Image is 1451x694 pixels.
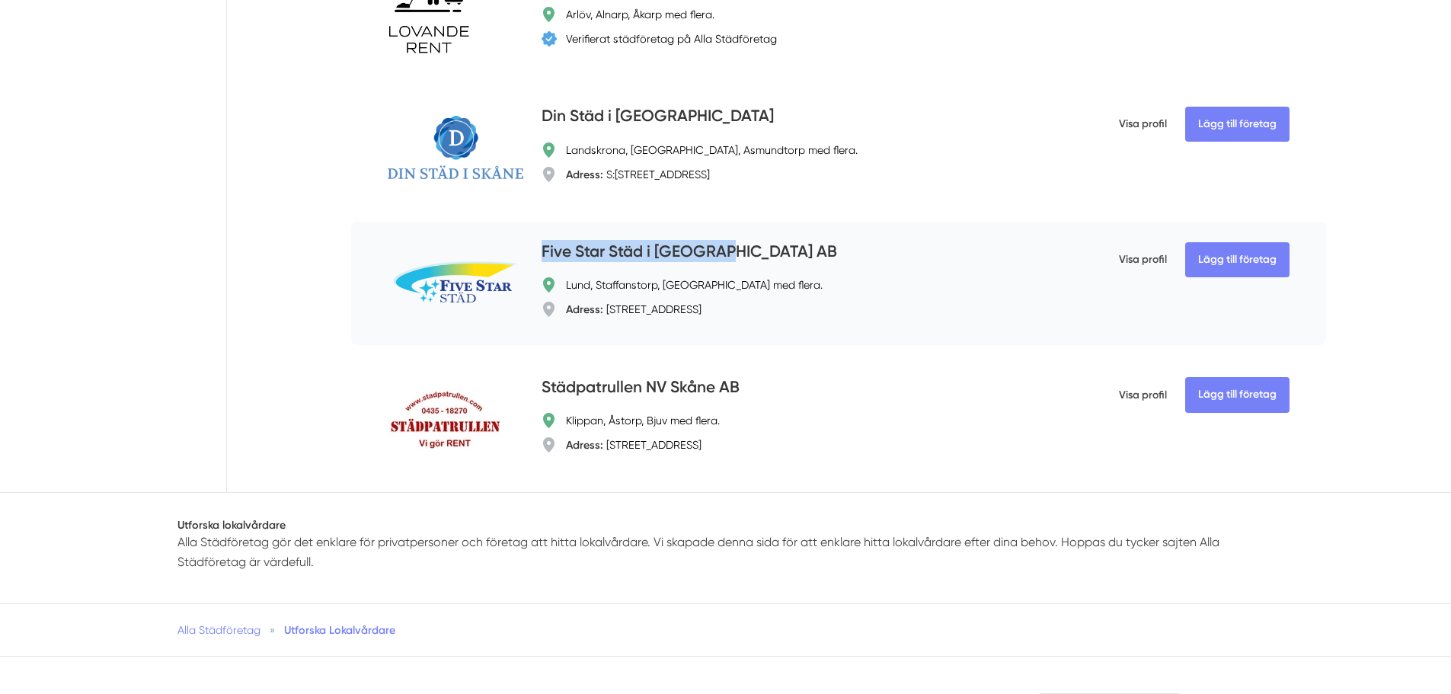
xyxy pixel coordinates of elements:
strong: Adress: [566,168,603,181]
strong: Adress: [566,302,603,316]
div: [STREET_ADDRESS] [566,437,702,453]
: Lägg till företag [1185,107,1290,142]
div: [STREET_ADDRESS] [566,302,702,317]
div: Verifierat städföretag på Alla Städföretag [566,31,777,46]
div: Lund, Staffanstorp, [GEOGRAPHIC_DATA] med flera. [566,277,823,293]
img: Städpatrullen NV Skåne AB [388,388,502,449]
h1: Utforska lokalvårdare [177,517,1274,532]
div: Klippan, Åstorp, Bjuv med flera. [566,413,720,428]
span: » [270,622,275,638]
img: Din Städ i Skåne [388,116,523,179]
div: Arlöv, Alnarp, Åkarp med flera. [566,7,714,22]
span: Visa profil [1119,104,1167,144]
h4: Five Star Städ i [GEOGRAPHIC_DATA] AB [542,240,837,265]
nav: Breadcrumb [177,622,1274,638]
img: Five Star Städ i Skåne AB [388,257,523,309]
h4: Städpatrullen NV Skåne AB [542,376,740,401]
: Lägg till företag [1185,377,1290,412]
div: Landskrona, [GEOGRAPHIC_DATA], Asmundtorp med flera. [566,142,858,158]
a: Alla Städföretag [177,624,260,636]
: Lägg till företag [1185,242,1290,277]
p: Alla Städföretag gör det enklare för privatpersoner och företag att hitta lokalvårdare. Vi skapad... [177,532,1274,571]
strong: Adress: [566,438,603,452]
a: Utforska Lokalvårdare [284,623,395,637]
h4: Din Städ i [GEOGRAPHIC_DATA] [542,104,774,130]
span: Visa profil [1119,240,1167,280]
div: S:[STREET_ADDRESS] [566,167,710,182]
span: Visa profil [1119,376,1167,415]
